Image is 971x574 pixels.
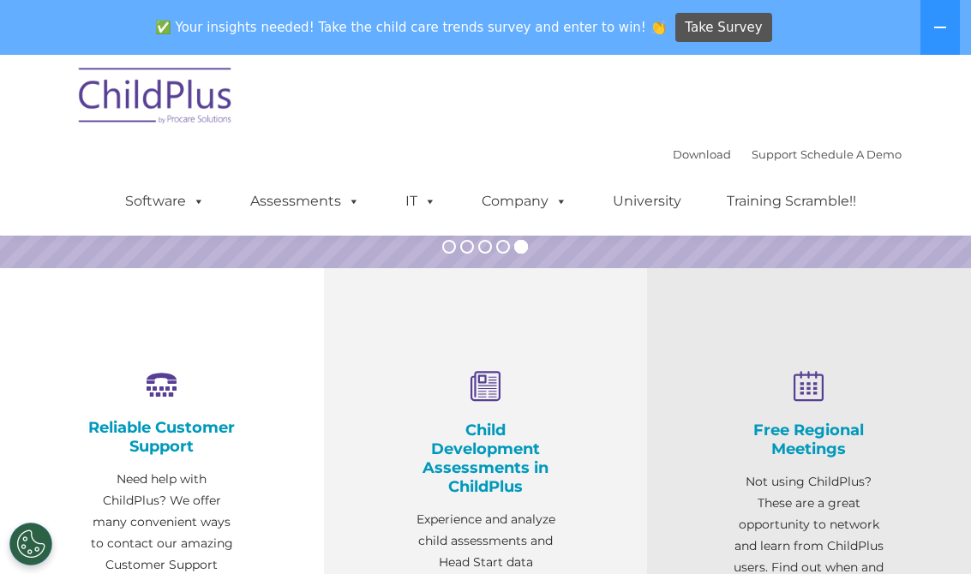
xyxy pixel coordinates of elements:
[596,184,698,218] a: University
[800,147,902,161] a: Schedule A Demo
[86,418,238,456] h4: Reliable Customer Support
[675,13,772,43] a: Take Survey
[710,184,873,218] a: Training Scramble!!
[70,56,242,141] img: ChildPlus by Procare Solutions
[673,147,902,161] font: |
[685,13,762,43] span: Take Survey
[673,147,731,161] a: Download
[148,11,673,45] span: ✅ Your insights needed! Take the child care trends survey and enter to win! 👏
[233,184,377,218] a: Assessments
[752,147,797,161] a: Support
[388,184,453,218] a: IT
[410,421,562,496] h4: Child Development Assessments in ChildPlus
[108,184,222,218] a: Software
[465,184,584,218] a: Company
[733,421,885,458] h4: Free Regional Meetings
[9,523,52,565] button: Cookies Settings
